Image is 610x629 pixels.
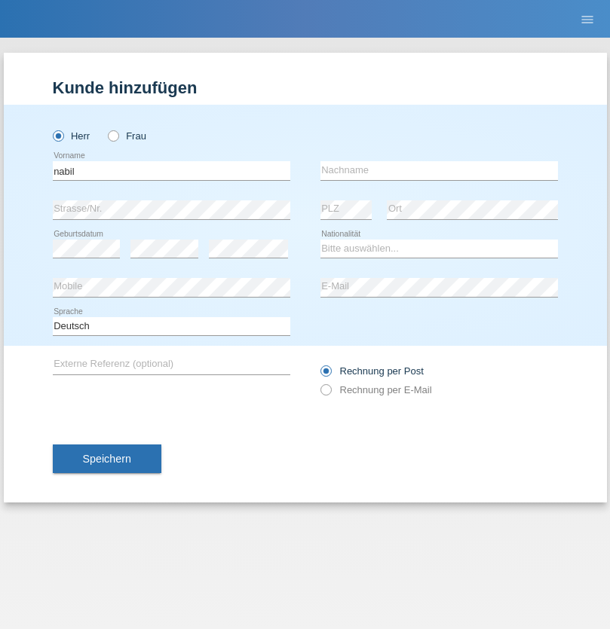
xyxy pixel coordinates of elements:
[108,130,146,142] label: Frau
[320,384,330,403] input: Rechnung per E-Mail
[53,130,63,140] input: Herr
[320,365,424,377] label: Rechnung per Post
[108,130,118,140] input: Frau
[53,78,558,97] h1: Kunde hinzufügen
[580,12,595,27] i: menu
[320,384,432,395] label: Rechnung per E-Mail
[320,365,330,384] input: Rechnung per Post
[53,130,90,142] label: Herr
[83,453,131,465] span: Speichern
[53,444,161,473] button: Speichern
[572,14,602,23] a: menu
